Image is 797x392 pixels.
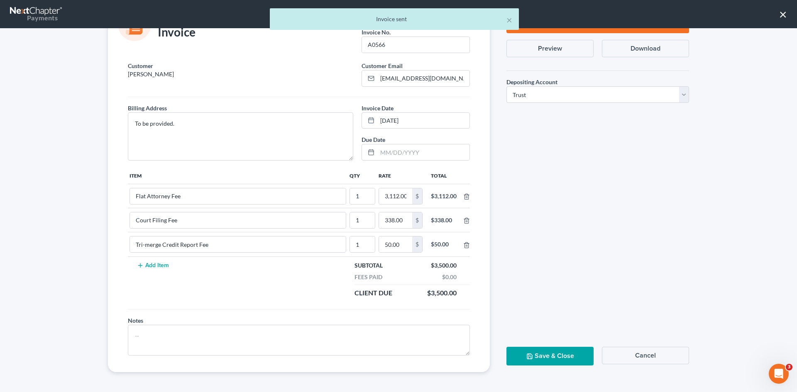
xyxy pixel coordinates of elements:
[362,62,403,69] span: Customer Email
[379,188,412,204] input: 0.00
[350,261,387,270] div: Subtotal
[779,7,787,21] button: ×
[424,167,463,184] th: Total
[350,288,396,298] div: Client Due
[786,364,792,370] span: 3
[423,288,461,298] div: $3,500.00
[128,316,143,325] label: Notes
[506,15,512,25] button: ×
[362,37,469,53] input: --
[377,113,469,129] input: MM/DD/YYYY
[379,236,412,252] input: 0.00
[602,347,689,364] button: Cancel
[506,78,557,85] span: Depositing Account
[412,212,422,228] div: $
[377,144,469,160] input: MM/DD/YYYY
[128,105,167,112] span: Billing Address
[602,40,689,57] button: Download
[348,167,377,184] th: Qty
[350,273,386,281] div: Fees Paid
[769,364,789,384] iframe: Intercom live chat
[362,135,385,144] label: Due Date
[350,236,375,252] input: --
[350,212,375,228] input: --
[377,71,469,86] input: Enter email...
[431,192,457,200] div: $3,112.00
[134,262,171,269] button: Add Item
[128,70,353,78] p: [PERSON_NAME]
[350,188,375,204] input: --
[377,167,424,184] th: Rate
[362,105,394,112] span: Invoice Date
[130,236,346,252] input: --
[506,40,594,57] button: Preview
[130,212,346,228] input: --
[128,61,153,70] label: Customer
[412,236,422,252] div: $
[431,216,457,224] div: $338.00
[128,167,348,184] th: Item
[412,188,422,204] div: $
[379,212,412,228] input: 0.00
[10,4,63,24] a: Payments
[506,347,594,365] button: Save & Close
[438,273,461,281] div: $0.00
[130,188,346,204] input: --
[427,261,461,270] div: $3,500.00
[276,15,512,23] div: Invoice sent
[431,240,457,248] div: $50.00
